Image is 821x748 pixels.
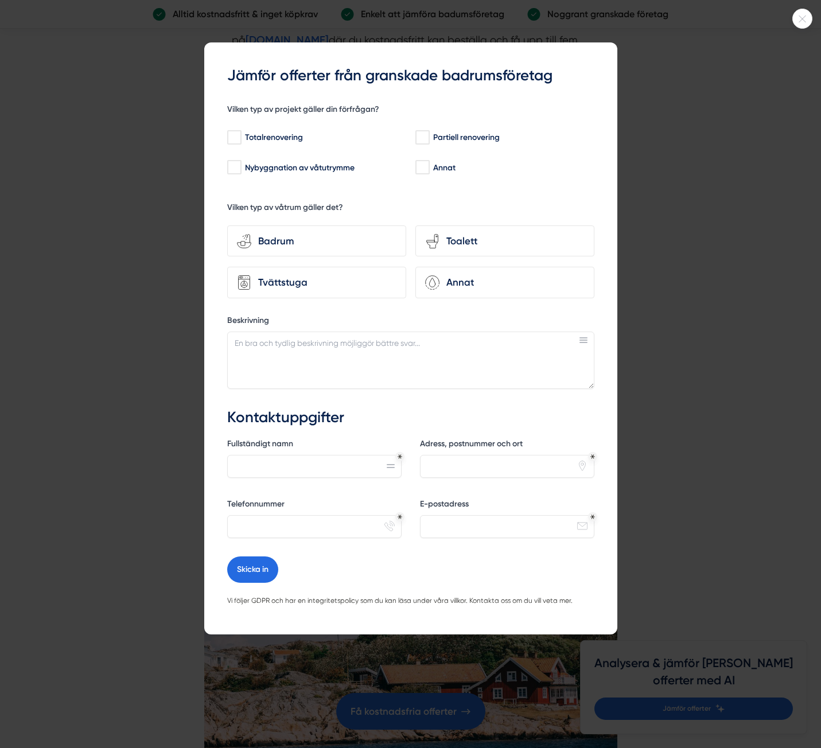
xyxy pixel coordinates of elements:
h5: Vilken typ av våtrum gäller det? [227,202,343,216]
p: Vi följer GDPR och har en integritetspolicy som du kan läsa under våra villkor. Kontakta oss om d... [227,595,594,607]
h5: Vilken typ av projekt gäller din förfrågan? [227,104,379,118]
h3: Kontaktuppgifter [227,407,594,428]
div: Obligatoriskt [398,454,402,459]
label: Fullständigt namn [227,438,402,453]
button: Skicka in [227,556,278,583]
div: Obligatoriskt [398,515,402,519]
input: Nybyggnation av våtutrymme [227,162,240,173]
input: Annat [415,162,429,173]
input: Totalrenovering [227,132,240,143]
div: Obligatoriskt [590,515,595,519]
h3: Jämför offerter från granskade badrumsföretag [227,65,594,86]
input: Partiell renovering [415,132,429,143]
label: Telefonnummer [227,498,402,513]
label: E-postadress [420,498,594,513]
div: Obligatoriskt [590,454,595,459]
label: Beskrivning [227,315,594,329]
label: Adress, postnummer och ort [420,438,594,453]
